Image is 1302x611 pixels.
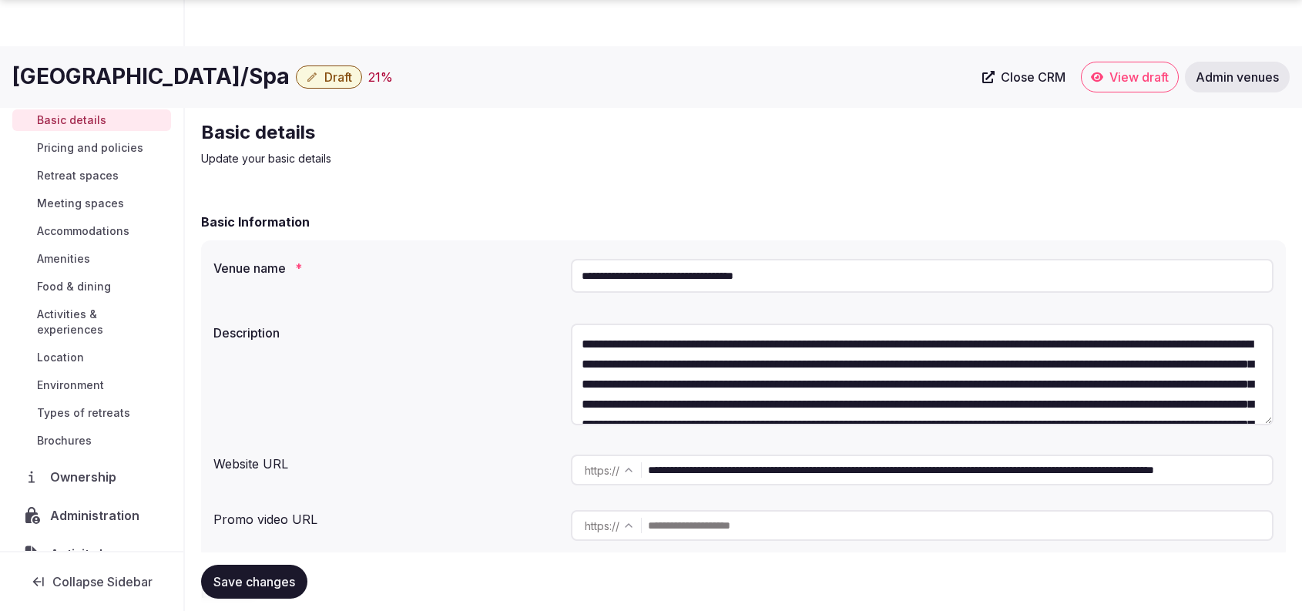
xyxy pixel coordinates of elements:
span: Save changes [213,574,295,589]
p: Update your basic details [201,151,719,166]
a: Activities & experiences [12,304,171,341]
a: Basic details [12,109,171,131]
span: Admin venues [1196,69,1279,85]
a: Location [12,347,171,368]
label: Venue name [213,262,559,274]
span: Draft [324,69,352,85]
a: Administration [12,499,171,532]
a: Meeting spaces [12,193,171,214]
span: Pricing and policies [37,140,143,156]
a: View draft [1081,62,1179,92]
button: Draft [296,65,362,89]
div: Promo video URL [213,504,559,529]
span: Types of retreats [37,405,130,421]
span: Close CRM [1001,69,1065,85]
span: Brochures [37,433,92,448]
a: Types of retreats [12,402,171,424]
a: Amenities [12,248,171,270]
div: Website URL [213,448,559,473]
button: Collapse Sidebar [12,565,171,599]
a: Accommodations [12,220,171,242]
a: Brochures [12,430,171,452]
a: Pricing and policies [12,137,171,159]
a: Environment [12,374,171,396]
span: Retreat spaces [37,168,119,183]
span: Amenities [37,251,90,267]
span: Food & dining [37,279,111,294]
span: Basic details [37,112,106,128]
span: Administration [50,506,146,525]
div: 21 % [368,68,393,86]
h2: Basic details [201,120,719,145]
span: Activity log [50,545,124,563]
a: Close CRM [973,62,1075,92]
span: Activities & experiences [37,307,165,337]
span: Ownership [50,468,122,486]
span: View draft [1109,69,1169,85]
h1: [GEOGRAPHIC_DATA]/Spa [12,62,290,92]
span: Meeting spaces [37,196,124,211]
a: Ownership [12,461,171,493]
span: Location [37,350,84,365]
a: Food & dining [12,276,171,297]
a: Admin venues [1185,62,1290,92]
a: Retreat spaces [12,165,171,186]
span: Collapse Sidebar [52,574,153,589]
h2: Basic Information [201,213,310,231]
label: Description [213,327,559,339]
button: Save changes [201,565,307,599]
span: Environment [37,378,104,393]
button: 21% [368,68,393,86]
a: Activity log [12,538,171,570]
span: Accommodations [37,223,129,239]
